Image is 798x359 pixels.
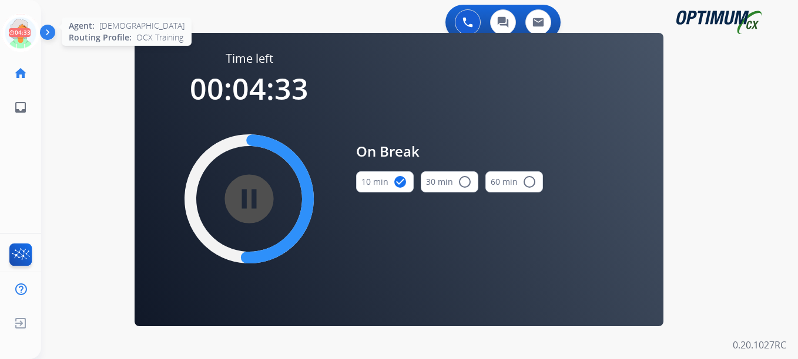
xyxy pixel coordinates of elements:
span: On Break [356,141,543,162]
span: 00:04:33 [190,69,309,109]
button: 10 min [356,171,414,192]
span: OCX Training [136,32,183,43]
mat-icon: home [14,66,28,80]
button: 30 min [421,171,478,192]
p: 0.20.1027RC [733,338,786,352]
span: Routing Profile: [69,32,132,43]
span: [DEMOGRAPHIC_DATA] [99,20,185,32]
mat-icon: check_circle [393,175,407,189]
mat-icon: radio_button_unchecked [522,175,537,189]
span: Time left [226,50,273,67]
mat-icon: inbox [14,100,28,114]
button: 60 min [485,171,543,192]
mat-icon: radio_button_unchecked [458,175,472,189]
mat-icon: pause_circle_filled [242,192,256,206]
span: Agent: [69,20,95,32]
